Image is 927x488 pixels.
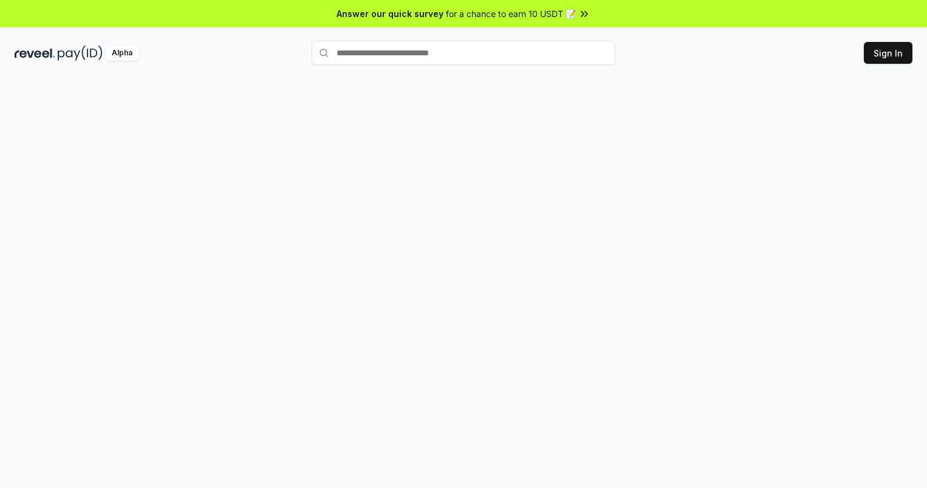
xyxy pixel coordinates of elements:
span: Answer our quick survey [337,7,443,20]
div: Alpha [105,46,139,61]
img: pay_id [58,46,103,61]
span: for a chance to earn 10 USDT 📝 [446,7,576,20]
button: Sign In [864,42,912,64]
img: reveel_dark [15,46,55,61]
